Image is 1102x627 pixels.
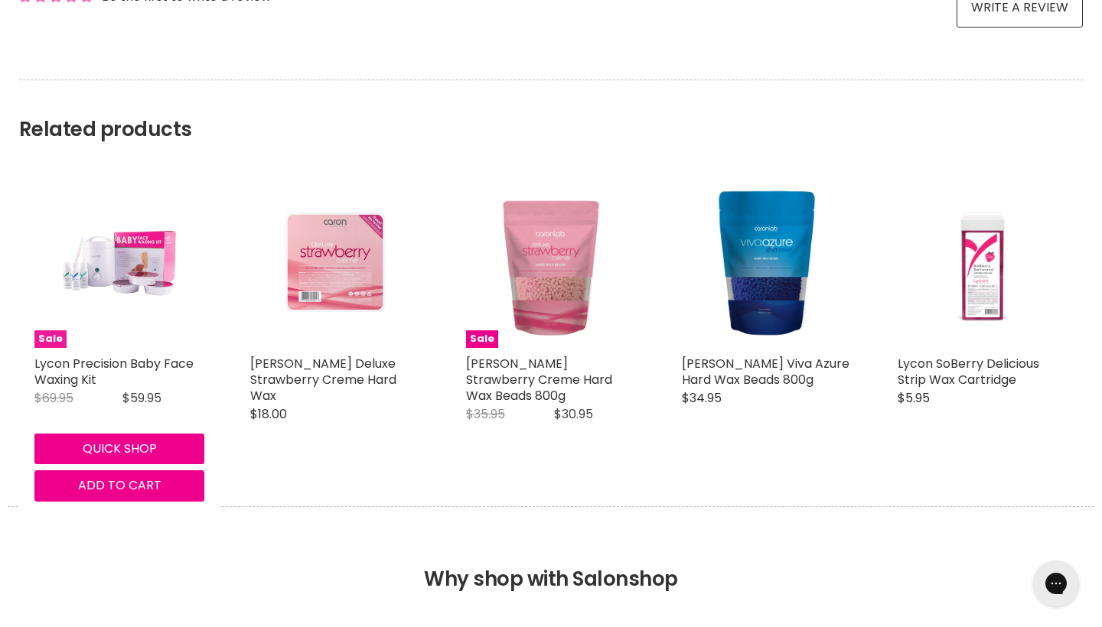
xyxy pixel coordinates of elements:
span: $18.00 [250,405,287,423]
img: Caron Viva Azure Hard Wax Beads 800g [682,178,852,348]
img: Caron Deluxe Strawberry Creme Hard Wax [279,178,392,348]
span: $5.95 [898,389,930,407]
h2: Related products [19,80,1083,141]
a: [PERSON_NAME] Strawberry Creme Hard Wax Beads 800g [466,355,612,404]
h2: Why shop with Salonshop [8,506,1094,614]
img: Lycon Precion Baby Face Waxing Kit [63,178,176,348]
span: $30.95 [554,405,593,423]
span: Add to cart [78,476,161,494]
a: Caron Deluxe Strawberry Creme Hard Wax Caron Deluxe Strawberry Creme Hard Wax [250,178,420,348]
span: Sale [466,330,498,348]
button: Quick shop [34,434,204,464]
span: Sale [34,330,67,348]
span: $35.95 [466,405,505,423]
img: Caron Strawberry Creme Hard Wax Beads 800g [466,178,636,348]
button: Add to cart [34,470,204,501]
span: $69.95 [34,389,73,407]
a: [PERSON_NAME] Deluxe Strawberry Creme Hard Wax [250,355,396,404]
a: Lycon Precion Baby Face Waxing Kit Sale [34,178,204,348]
iframe: Gorgias live chat messenger [1025,555,1087,612]
img: Lycon SoBerry Delicious Strip Wax Cartridge [898,178,1068,348]
a: Caron Strawberry Creme Hard Wax Beads 800g Sale [466,178,636,348]
a: Lycon SoBerry Delicious Strip Wax Cartridge [898,355,1039,388]
a: [PERSON_NAME] Viva Azure Hard Wax Beads 800g [682,355,849,388]
span: $59.95 [122,389,161,407]
span: $34.95 [682,389,722,407]
a: Lycon Precision Baby Face Waxing Kit [34,355,194,388]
